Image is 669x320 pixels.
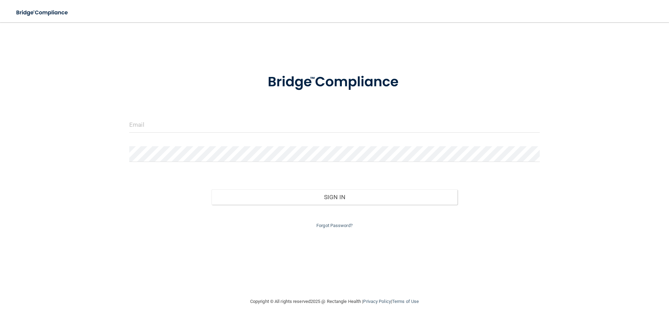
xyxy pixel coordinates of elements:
[392,299,419,304] a: Terms of Use
[316,223,353,228] a: Forgot Password?
[212,189,458,205] button: Sign In
[10,6,75,20] img: bridge_compliance_login_screen.278c3ca4.svg
[207,290,462,313] div: Copyright © All rights reserved 2025 @ Rectangle Health | |
[363,299,391,304] a: Privacy Policy
[253,64,416,100] img: bridge_compliance_login_screen.278c3ca4.svg
[129,117,540,133] input: Email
